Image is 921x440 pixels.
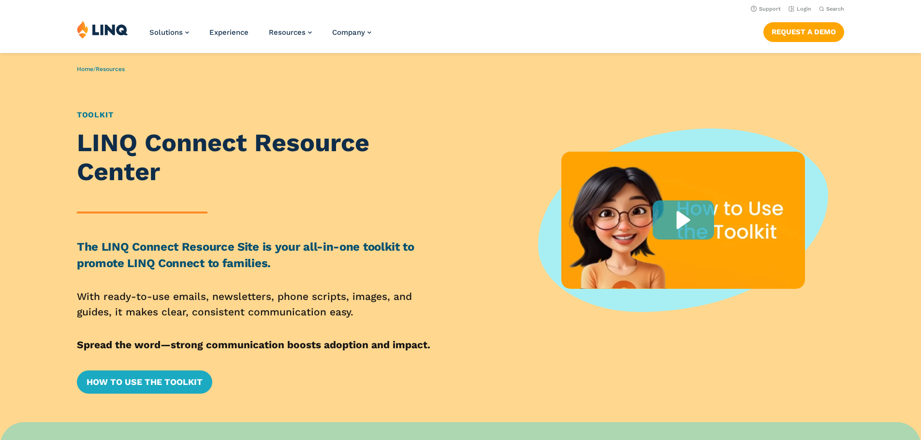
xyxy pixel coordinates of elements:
span: Search [826,6,844,12]
p: With ready-to-use emails, newsletters, phone scripts, images, and guides, it makes clear, consist... [77,289,449,320]
strong: The LINQ Connect Resource Site is your all-in-one toolkit to promote LINQ Connect to families. [77,240,414,270]
img: LINQ | K‑12 Software [77,20,128,39]
a: Login [789,6,811,12]
a: Solutions [149,28,189,37]
span: Solutions [149,28,183,37]
a: Resources [269,28,312,37]
span: / [77,66,125,72]
a: Request a Demo [763,22,844,42]
nav: Primary Navigation [149,20,371,52]
a: Company [332,28,371,37]
a: Support [751,6,781,12]
a: Toolkit [77,110,114,119]
nav: Button Navigation [763,20,844,42]
a: How to Use the Toolkit [77,370,212,394]
a: Experience [209,28,249,37]
span: Company [332,28,365,37]
div: Play [653,200,714,240]
h1: LINQ Connect Resource Center [77,128,449,186]
span: Resources [269,28,306,37]
a: Home [77,66,93,72]
strong: Spread the word—strong communication boosts adoption and impact. [77,339,430,351]
a: Resources [96,66,125,72]
button: Open Search Bar [819,5,844,13]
